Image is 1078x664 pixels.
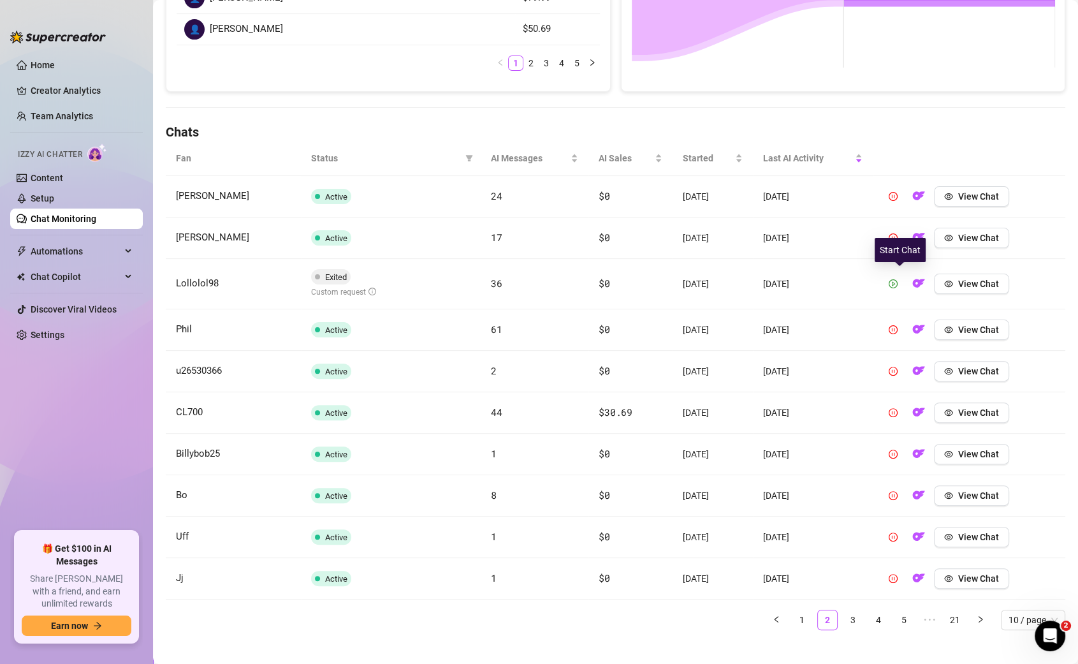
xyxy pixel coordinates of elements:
button: right [970,610,991,630]
a: Creator Analytics [31,80,133,101]
span: Exited [325,272,347,282]
button: View Chat [934,228,1009,248]
span: Uff [176,531,189,542]
button: OF [908,186,929,207]
span: pause-circle [889,233,898,242]
span: Chat Copilot [31,267,121,287]
td: [DATE] [753,475,873,517]
span: eye [944,450,953,459]
a: OF [908,194,929,204]
button: left [766,610,787,630]
a: 3 [843,610,863,630]
span: [PERSON_NAME] [176,232,249,243]
span: left [497,59,504,66]
span: 61 [491,323,502,336]
span: Active [325,233,347,243]
span: [PERSON_NAME] [176,190,249,202]
a: OF [908,327,929,337]
span: eye [944,192,953,201]
li: Next Page [970,610,991,630]
span: $0 [599,189,609,202]
span: Active [325,491,347,501]
button: View Chat [934,186,1009,207]
span: u26530366 [176,365,222,376]
th: AI Sales [588,141,672,176]
span: 1 [491,530,497,543]
td: [DATE] [673,558,753,600]
span: $0 [599,323,609,336]
span: View Chat [958,325,999,335]
div: 👤 [184,19,205,40]
span: $0 [599,364,609,377]
span: View Chat [958,279,999,289]
li: Next Page [585,55,600,71]
span: eye [944,574,953,583]
a: 4 [869,610,888,630]
span: 24 [491,189,502,202]
a: OF [908,535,929,545]
li: 1 [508,55,523,71]
a: OF [908,235,929,246]
span: Started [683,151,732,165]
span: pause-circle [889,491,898,500]
span: View Chat [958,532,999,542]
button: OF [908,444,929,464]
button: left [493,55,508,71]
span: Custom request [311,288,376,297]
span: play-circle [889,279,898,288]
span: pause-circle [889,408,898,417]
span: eye [944,233,953,242]
a: 5 [570,56,584,70]
button: View Chat [934,527,1009,547]
span: info-circle [368,288,376,295]
div: Start Chat [875,238,926,262]
li: 4 [554,55,569,71]
a: 4 [555,56,569,70]
span: 36 [491,277,502,290]
span: View Chat [958,408,999,418]
button: View Chat [934,402,1009,423]
img: OF [912,530,925,543]
article: $50.69 [523,22,592,37]
span: $0 [599,277,609,290]
button: View Chat [934,320,1009,340]
button: OF [908,485,929,506]
td: [DATE] [753,351,873,392]
span: 2 [1061,621,1071,631]
span: 1 [491,447,497,460]
span: Status [311,151,460,165]
span: 1 [491,572,497,584]
span: View Chat [958,366,999,376]
span: pause-circle [889,325,898,334]
td: [DATE] [753,558,873,600]
li: 3 [843,610,863,630]
button: View Chat [934,361,1009,381]
span: pause-circle [889,367,898,376]
img: OF [912,189,925,202]
a: 5 [894,610,914,630]
img: Chat Copilot [17,272,25,281]
span: Jj [176,572,184,584]
a: OF [908,410,929,420]
span: View Chat [958,191,999,202]
a: Team Analytics [31,111,93,121]
span: Share [PERSON_NAME] with a friend, and earn unlimited rewards [22,573,131,610]
button: Earn nowarrow-right [22,616,131,636]
div: Page Size [1001,610,1065,630]
li: 5 [569,55,585,71]
span: Billybob25 [176,448,220,459]
span: 10 / page [1009,610,1058,630]
span: thunderbolt [17,246,27,256]
span: 8 [491,489,497,501]
td: [DATE] [673,218,753,259]
span: Phil [176,323,192,335]
th: Fan [166,141,301,176]
span: Active [325,533,347,542]
button: View Chat [934,485,1009,506]
h4: Chats [166,123,1065,141]
span: 2 [491,364,497,377]
li: Next 5 Pages [919,610,940,630]
span: $0 [599,447,609,460]
iframe: Intercom live chat [1035,621,1065,651]
td: [DATE] [753,309,873,351]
